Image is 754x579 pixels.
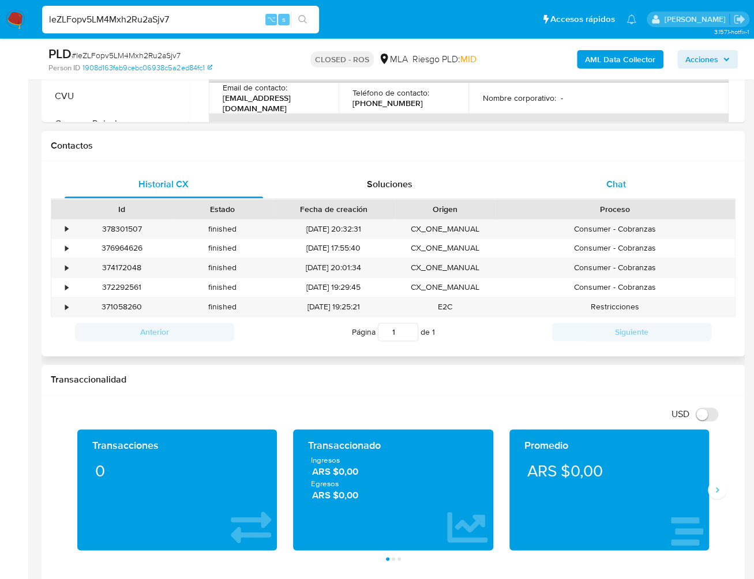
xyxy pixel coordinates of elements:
[677,50,738,69] button: Acciones
[367,177,412,191] span: Soluciones
[75,323,234,341] button: Anterior
[664,14,729,25] p: jessica.fukman@mercadolibre.com
[172,258,272,277] div: finished
[495,239,735,258] div: Consumer - Cobranzas
[209,113,729,141] th: Verificación y cumplimiento
[395,258,495,277] div: CX_ONE_MANUAL
[495,278,735,297] div: Consumer - Cobranzas
[395,239,495,258] div: CX_ONE_MANUAL
[310,51,374,67] p: CLOSED - ROS
[72,258,172,277] div: 374172048
[65,282,68,293] div: •
[585,50,655,69] b: AML Data Collector
[733,13,745,25] a: Salir
[273,278,395,297] div: [DATE] 19:29:45
[65,243,68,253] div: •
[72,278,172,297] div: 372292561
[72,50,181,61] span: # leZLFopv5LM4Mxh2Ru2aSjv7
[51,374,736,385] h1: Transaccionalidad
[577,50,663,69] button: AML Data Collector
[138,177,189,191] span: Historial CX
[267,14,275,25] span: ⌥
[395,278,495,297] div: CX_ONE_MANUAL
[378,53,408,66] div: MLA
[72,239,172,258] div: 376964626
[223,93,320,113] p: [EMAIL_ADDRESS][DOMAIN_NAME]
[352,323,435,341] span: Página de
[44,82,189,110] button: CVU
[282,14,286,25] span: s
[72,220,172,239] div: 378301507
[714,27,748,36] span: 3.157.1-hotfix-1
[65,224,68,234] div: •
[172,239,272,258] div: finished
[82,63,212,73] a: 1908d163fab9cebc06938c5a2ed84fc1
[627,14,636,24] a: Notificaciones
[80,203,164,215] div: Id
[273,258,395,277] div: [DATE] 20:01:34
[495,258,735,277] div: Consumer - Cobranzas
[65,262,68,273] div: •
[51,140,736,152] h1: Contactos
[395,220,495,239] div: CX_ONE_MANUAL
[495,220,735,239] div: Consumer - Cobranzas
[685,50,718,69] span: Acciones
[550,13,615,25] span: Accesos rápidos
[281,203,387,215] div: Fecha de creación
[352,98,423,108] p: [PHONE_NUMBER]
[172,220,272,239] div: finished
[395,297,495,316] div: E2C
[403,203,487,215] div: Origen
[48,63,80,73] b: Person ID
[72,297,172,316] div: 371058260
[606,177,625,191] span: Chat
[48,44,72,63] b: PLD
[65,301,68,312] div: •
[172,297,272,316] div: finished
[223,82,287,93] p: Email de contacto :
[172,278,272,297] div: finished
[560,93,562,103] p: -
[180,203,264,215] div: Estado
[273,297,395,316] div: [DATE] 19:25:21
[552,323,711,341] button: Siguiente
[352,88,429,98] p: Teléfono de contacto :
[44,110,189,138] button: Cruces y Relaciones
[273,239,395,258] div: [DATE] 17:55:40
[432,326,435,338] span: 1
[503,203,727,215] div: Proceso
[412,53,477,66] span: Riesgo PLD:
[495,297,735,316] div: Restricciones
[291,12,314,28] button: search-icon
[42,12,319,27] input: Buscar usuario o caso...
[482,93,556,103] p: Nombre corporativo :
[273,220,395,239] div: [DATE] 20:32:31
[460,52,477,66] span: MID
